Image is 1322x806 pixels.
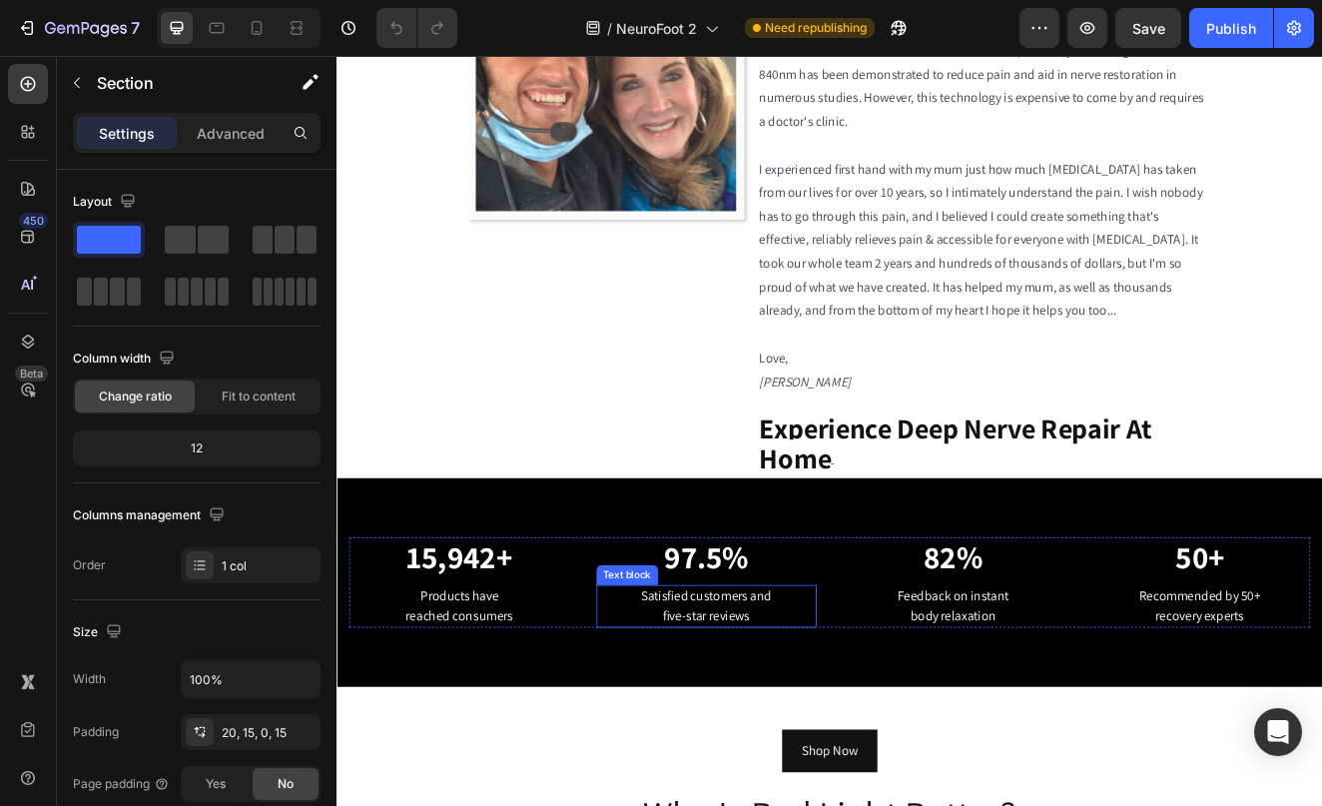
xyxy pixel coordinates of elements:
[77,434,317,462] div: 12
[17,645,282,693] p: Products have reached consumers
[73,775,170,793] div: Page padding
[73,670,106,688] div: Width
[918,587,1182,633] p: 50+
[513,430,991,511] strong: Experience Deep Nerve Repair At Home
[8,8,149,48] button: 7
[278,775,294,793] span: No
[206,775,226,793] span: Yes
[616,18,697,39] span: NeuroFoot 2
[222,388,296,405] span: Fit to content
[73,556,106,574] div: Order
[73,619,126,646] div: Size
[99,388,172,405] span: Change ratio
[617,587,882,633] p: 82%
[318,587,582,633] p: 97.5%
[513,357,549,378] span: Love,
[1115,8,1181,48] button: Save
[15,585,284,635] h2: 15,942+
[765,19,867,37] span: Need republishing
[222,557,316,575] div: 1 col
[73,502,229,529] div: Columns management
[1189,8,1273,48] button: Publish
[318,645,582,693] p: Satisfied customers and five-star reviews
[513,127,1052,321] span: I experienced first hand with my mum just how much [MEDICAL_DATA] has taken from our lives for ov...
[336,56,1322,806] iframe: Design area
[19,213,48,229] div: 450
[222,724,316,742] div: 20, 15, 0, 15
[376,8,457,48] div: Undo/Redo
[197,123,265,144] p: Advanced
[73,346,179,373] div: Column width
[15,366,48,382] div: Beta
[320,622,386,640] div: Text block
[918,645,1182,693] p: Recommended by 50+ recovery experts
[73,189,140,216] div: Layout
[182,661,320,697] input: Auto
[1254,708,1302,756] div: Open Intercom Messenger
[513,386,625,406] i: [PERSON_NAME]
[617,645,882,693] p: Feedback on instant body relaxation
[1132,20,1165,37] span: Save
[99,123,155,144] p: Settings
[607,18,612,39] span: /
[97,71,261,95] p: Section
[131,16,140,40] p: 7
[73,723,119,741] div: Padding
[1206,18,1256,39] div: Publish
